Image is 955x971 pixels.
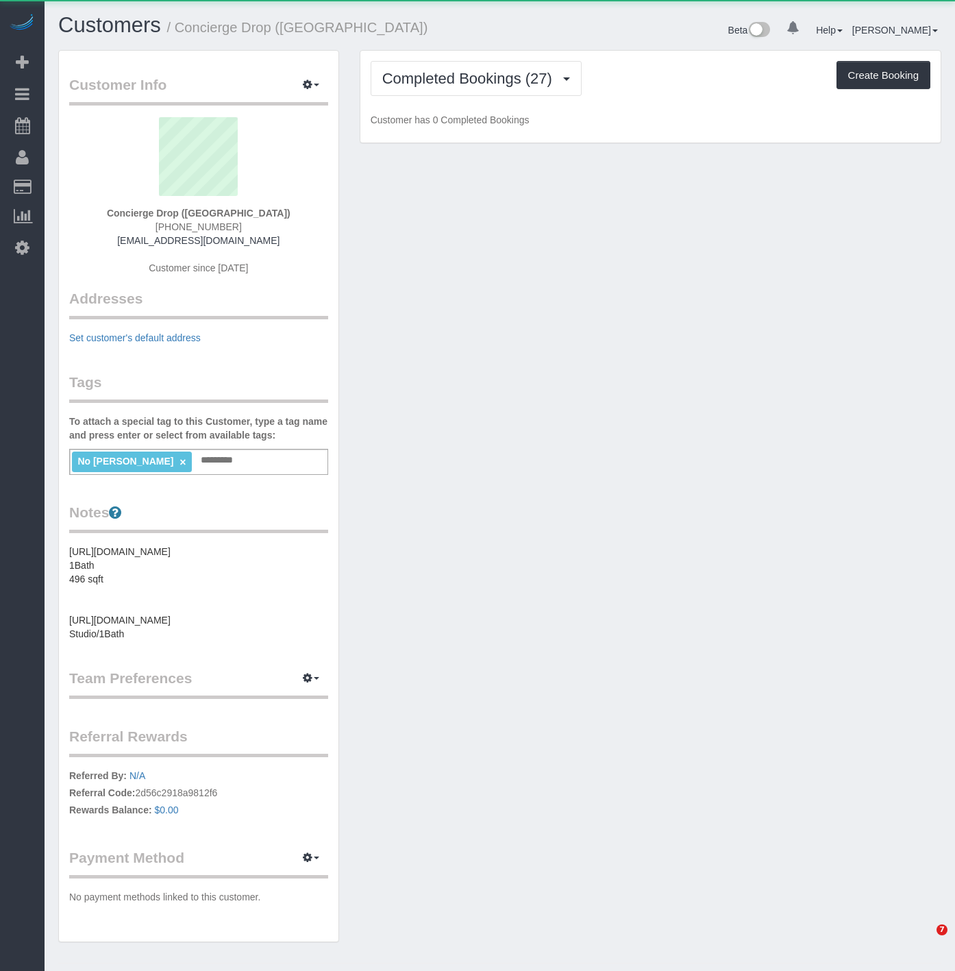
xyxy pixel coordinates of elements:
[155,804,179,815] a: $0.00
[107,208,290,219] strong: Concierge Drop ([GEOGRAPHIC_DATA])
[117,235,280,246] a: [EMAIL_ADDRESS][DOMAIN_NAME]
[69,502,328,533] legend: Notes
[8,14,36,33] img: Automaid Logo
[69,668,328,699] legend: Team Preferences
[77,456,173,467] span: No [PERSON_NAME]
[69,415,328,442] label: To attach a special tag to this Customer, type a tag name and press enter or select from availabl...
[747,22,770,40] img: New interface
[69,769,127,783] label: Referred By:
[69,332,201,343] a: Set customer's default address
[69,803,152,817] label: Rewards Balance:
[167,20,428,35] small: / Concierge Drop ([GEOGRAPHIC_DATA])
[69,372,328,403] legend: Tags
[382,70,559,87] span: Completed Bookings (27)
[908,924,941,957] iframe: Intercom live chat
[69,75,328,106] legend: Customer Info
[69,786,135,800] label: Referral Code:
[371,61,582,96] button: Completed Bookings (27)
[371,113,930,127] p: Customer has 0 Completed Bookings
[852,25,938,36] a: [PERSON_NAME]
[69,726,328,757] legend: Referral Rewards
[179,456,186,468] a: ×
[937,924,947,935] span: 7
[728,25,771,36] a: Beta
[58,13,161,37] a: Customers
[69,890,328,904] p: No payment methods linked to this customer.
[69,848,328,878] legend: Payment Method
[129,770,145,781] a: N/A
[69,545,328,641] pre: [URL][DOMAIN_NAME] 1Bath 496 sqft [URL][DOMAIN_NAME] Studio/1Bath
[836,61,930,90] button: Create Booking
[156,221,242,232] span: [PHONE_NUMBER]
[816,25,843,36] a: Help
[69,769,328,820] p: 2d56c2918a9812f6
[149,262,248,273] span: Customer since [DATE]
